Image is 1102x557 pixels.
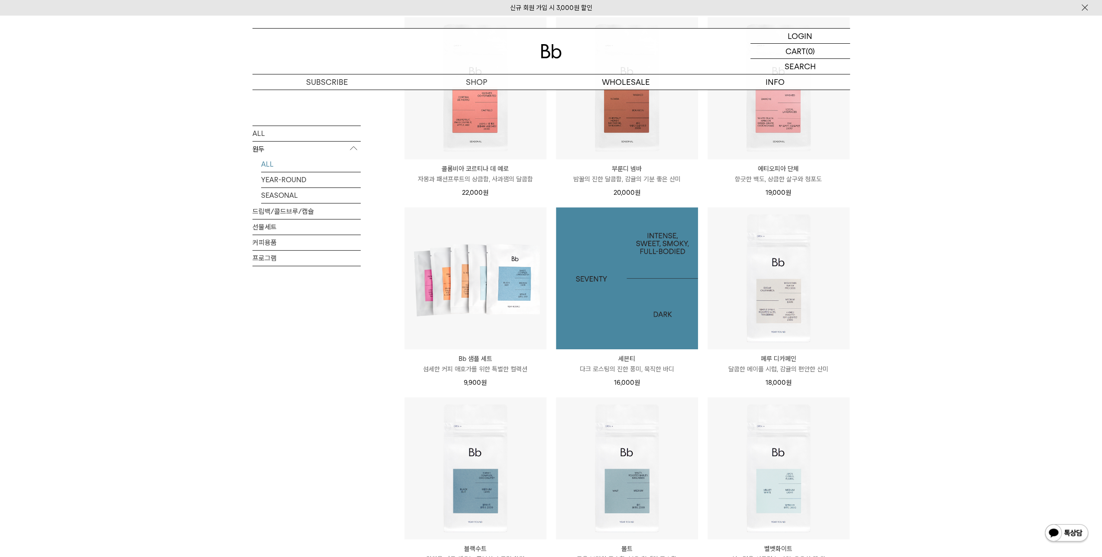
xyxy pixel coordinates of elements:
img: 로고 [541,44,562,58]
p: 섬세한 커피 애호가를 위한 특별한 컬렉션 [404,364,546,374]
a: 드립백/콜드브루/캡슐 [252,204,361,219]
p: 자몽과 패션프루트의 상큼함, 사과잼의 달콤함 [404,174,546,184]
a: CART (0) [750,44,850,59]
p: 다크 로스팅의 진한 풍미, 묵직한 바디 [556,364,698,374]
a: 에티오피아 단체 향긋한 백도, 상큼한 살구와 청포도 [708,164,850,184]
a: 선물세트 [252,219,361,235]
a: 프로그램 [252,251,361,266]
a: 세븐티 [556,207,698,349]
p: INFO [701,74,850,90]
img: 카카오톡 채널 1:1 채팅 버튼 [1044,523,1089,544]
span: 19,000 [766,189,791,196]
p: LOGIN [788,29,812,43]
a: Bb 샘플 세트 섬세한 커피 애호가를 위한 특별한 컬렉션 [404,354,546,374]
a: LOGIN [750,29,850,44]
span: 원 [483,189,488,196]
p: 페루 디카페인 [708,354,850,364]
a: 페루 디카페인 달콤한 메이플 시럽, 감귤의 편안한 산미 [708,354,850,374]
p: 벨벳화이트 [708,544,850,554]
a: 부룬디 넴바 밤꿀의 진한 달콤함, 감귤의 기분 좋은 산미 [556,164,698,184]
a: ALL [252,126,361,141]
img: 블랙수트 [404,397,546,539]
span: 원 [635,189,640,196]
p: 원두 [252,142,361,157]
p: 콜롬비아 코르티나 데 예로 [404,164,546,174]
p: 블랙수트 [404,544,546,554]
a: 콜롬비아 코르티나 데 예로 자몽과 패션프루트의 상큼함, 사과잼의 달콤함 [404,164,546,184]
p: SEARCH [785,59,816,74]
span: 원 [786,379,792,386]
p: WHOLESALE [551,74,701,90]
span: 9,900 [464,379,487,386]
p: 달콤한 메이플 시럽, 감귤의 편안한 산미 [708,364,850,374]
p: 에티오피아 단체 [708,164,850,174]
span: 원 [634,379,640,386]
p: 향긋한 백도, 상큼한 살구와 청포도 [708,174,850,184]
p: Bb 샘플 세트 [404,354,546,364]
a: SUBSCRIBE [252,74,402,90]
img: 1000000256_add2_011.jpg [556,207,698,349]
img: Bb 샘플 세트 [404,207,546,349]
img: 페루 디카페인 [708,207,850,349]
p: 부룬디 넴바 [556,164,698,174]
p: CART [785,44,806,58]
a: 세븐티 다크 로스팅의 진한 풍미, 묵직한 바디 [556,354,698,374]
img: 몰트 [556,397,698,539]
a: 커피용품 [252,235,361,250]
span: 20,000 [614,189,640,196]
a: SEASONAL [261,188,361,203]
p: 몰트 [556,544,698,554]
a: 신규 회원 가입 시 3,000원 할인 [510,4,592,12]
span: 18,000 [766,379,792,386]
span: 원 [785,189,791,196]
a: YEAR-ROUND [261,172,361,187]
img: 벨벳화이트 [708,397,850,539]
p: (0) [806,44,815,58]
span: 원 [481,379,487,386]
span: 16,000 [614,379,640,386]
span: 22,000 [462,189,488,196]
p: 밤꿀의 진한 달콤함, 감귤의 기분 좋은 산미 [556,174,698,184]
a: SHOP [402,74,551,90]
p: 세븐티 [556,354,698,364]
a: ALL [261,157,361,172]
